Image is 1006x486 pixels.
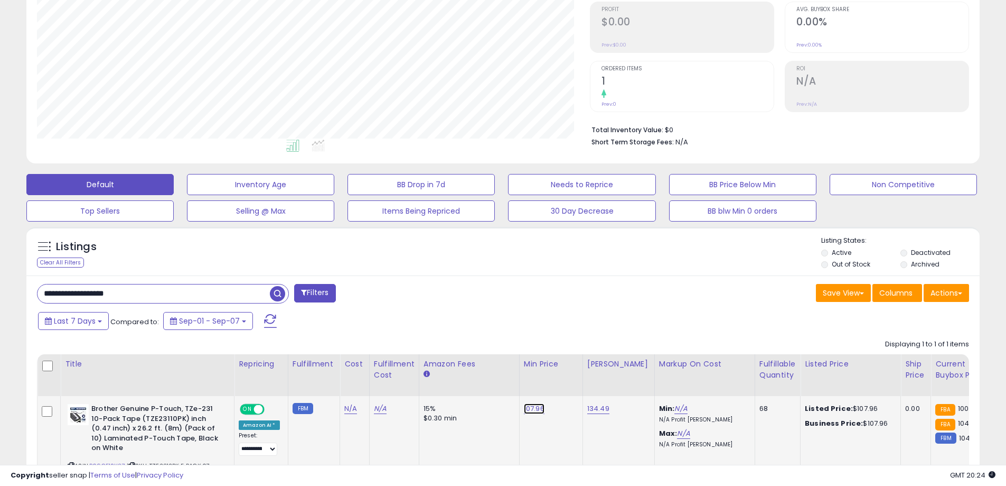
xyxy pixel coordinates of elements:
[90,470,135,480] a: Terms of Use
[796,16,969,30] h2: 0.00%
[37,258,84,268] div: Clear All Filters
[26,174,174,195] button: Default
[127,462,210,470] span: | SKU: TZE2312PK 5 PACK 07
[91,404,220,456] b: Brother Genuine P-Touch, TZe-231 10-Pack Tape (TZE23110PK) inch (0.47 inch) x 26.2 ft. (8m) (Pack...
[958,418,980,428] span: 104.99
[508,174,655,195] button: Needs to Reprice
[669,200,816,222] button: BB blw Min 0 orders
[805,418,863,428] b: Business Price:
[759,359,796,381] div: Fulfillable Quantity
[805,404,853,414] b: Listed Price:
[832,260,870,269] label: Out of Stock
[11,471,183,481] div: seller snap | |
[601,16,774,30] h2: $0.00
[89,462,125,471] a: B09CF1SY37
[591,137,674,146] b: Short Term Storage Fees:
[830,174,977,195] button: Non Competitive
[601,66,774,72] span: Ordered Items
[879,288,913,298] span: Columns
[601,101,616,107] small: Prev: 0
[796,7,969,13] span: Avg. Buybox Share
[374,359,415,381] div: Fulfillment Cost
[659,359,750,370] div: Markup on Cost
[591,123,961,135] li: $0
[54,316,96,326] span: Last 7 Days
[659,441,747,448] p: N/A Profit [PERSON_NAME]
[587,359,650,370] div: [PERSON_NAME]
[187,174,334,195] button: Inventory Age
[905,404,923,414] div: 0.00
[137,470,183,480] a: Privacy Policy
[56,240,97,254] h5: Listings
[11,470,49,480] strong: Copyright
[38,312,109,330] button: Last 7 Days
[654,354,755,396] th: The percentage added to the cost of goods (COGS) that forms the calculator for Min & Max prices.
[950,470,995,480] span: 2025-09-15 20:24 GMT
[821,236,980,246] p: Listing States:
[241,405,254,414] span: ON
[347,174,495,195] button: BB Drop in 7d
[424,359,515,370] div: Amazon Fees
[163,312,253,330] button: Sep-01 - Sep-07
[911,248,951,257] label: Deactivated
[935,359,990,381] div: Current Buybox Price
[601,42,626,48] small: Prev: $0.00
[805,359,896,370] div: Listed Price
[959,433,981,443] span: 104.99
[796,101,817,107] small: Prev: N/A
[905,359,926,381] div: Ship Price
[659,428,678,438] b: Max:
[524,404,544,414] a: 107.96
[587,404,609,414] a: 134.49
[924,284,969,302] button: Actions
[424,404,511,414] div: 15%
[239,359,284,370] div: Repricing
[935,404,955,416] small: FBA
[935,433,956,444] small: FBM
[524,359,578,370] div: Min Price
[374,404,387,414] a: N/A
[659,404,675,414] b: Min:
[424,370,430,379] small: Amazon Fees.
[293,359,335,370] div: Fulfillment
[344,404,357,414] a: N/A
[347,200,495,222] button: Items Being Repriced
[674,404,687,414] a: N/A
[293,403,313,414] small: FBM
[885,340,969,350] div: Displaying 1 to 1 of 1 items
[911,260,939,269] label: Archived
[294,284,335,302] button: Filters
[68,404,89,425] img: 41tAvp76CFL._SL40_.jpg
[805,419,892,428] div: $107.96
[424,414,511,423] div: $0.30 min
[669,174,816,195] button: BB Price Below Min
[832,248,851,257] label: Active
[958,404,980,414] span: 100.84
[601,7,774,13] span: Profit
[659,416,747,424] p: N/A Profit [PERSON_NAME]
[65,359,230,370] div: Title
[239,432,280,456] div: Preset:
[344,359,365,370] div: Cost
[935,419,955,430] small: FBA
[26,200,174,222] button: Top Sellers
[110,317,159,327] span: Compared to:
[796,66,969,72] span: ROI
[805,404,892,414] div: $107.96
[677,428,690,439] a: N/A
[675,137,688,147] span: N/A
[872,284,922,302] button: Columns
[796,42,822,48] small: Prev: 0.00%
[601,75,774,89] h2: 1
[591,125,663,134] b: Total Inventory Value:
[239,420,280,430] div: Amazon AI *
[179,316,240,326] span: Sep-01 - Sep-07
[759,404,792,414] div: 68
[796,75,969,89] h2: N/A
[508,200,655,222] button: 30 Day Decrease
[187,200,334,222] button: Selling @ Max
[816,284,871,302] button: Save View
[263,405,280,414] span: OFF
